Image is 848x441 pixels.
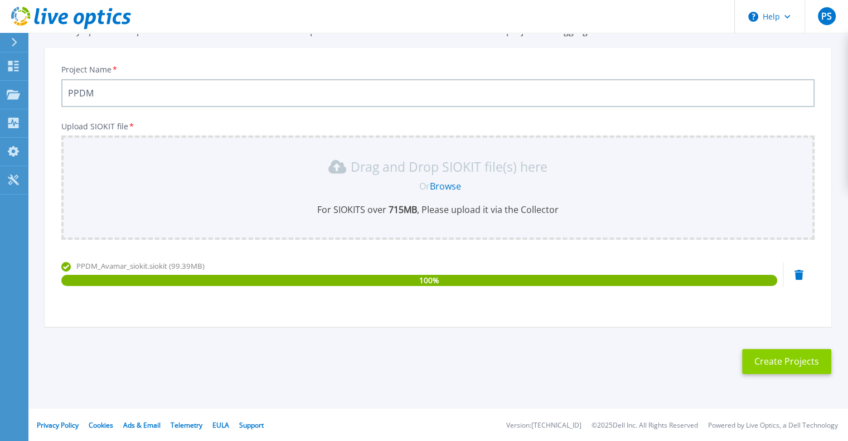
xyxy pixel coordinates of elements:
li: Powered by Live Optics, a Dell Technology [708,422,838,429]
a: Ads & Email [123,420,161,430]
li: Version: [TECHNICAL_ID] [506,422,582,429]
span: 100 % [419,275,439,286]
a: Browse [430,180,461,192]
b: 715 MB [386,203,417,216]
a: Cookies [89,420,113,430]
span: PS [821,12,832,21]
a: Privacy Policy [37,420,79,430]
a: Telemetry [171,420,202,430]
li: © 2025 Dell Inc. All Rights Reserved [592,422,698,429]
p: Upload SIOKIT file [61,122,815,131]
span: Or [419,180,430,192]
span: PPDM_Avamar_siokit.siokit (99.39MB) [76,261,205,271]
a: EULA [212,420,229,430]
div: Drag and Drop SIOKIT file(s) here OrBrowseFor SIOKITS over 715MB, Please upload it via the Collector [68,158,808,216]
input: Enter Project Name [61,79,815,107]
label: Project Name [61,66,118,74]
button: Create Projects [742,349,831,374]
a: Support [239,420,264,430]
p: For SIOKITS over , Please upload it via the Collector [68,203,808,216]
p: Drag and Drop SIOKIT file(s) here [351,161,547,172]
